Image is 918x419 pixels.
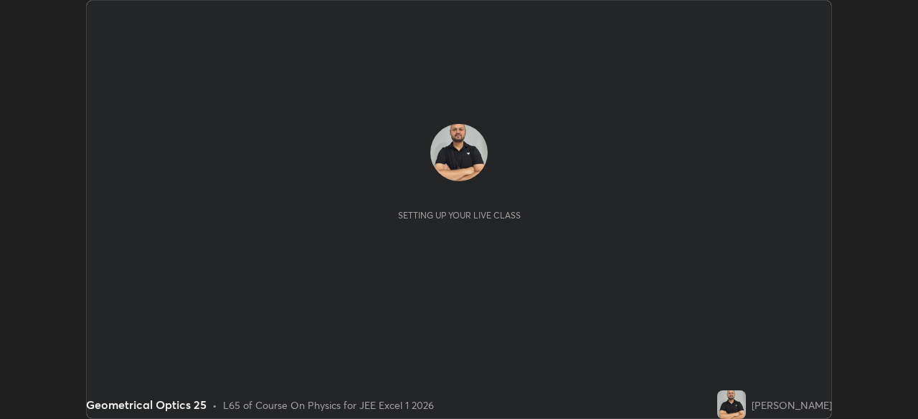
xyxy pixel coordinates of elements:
[86,396,207,413] div: Geometrical Optics 25
[223,398,434,413] div: L65 of Course On Physics for JEE Excel 1 2026
[717,390,746,419] img: 88abb398c7ca4b1491dfe396cc999ae1.jpg
[752,398,832,413] div: [PERSON_NAME]
[430,124,488,181] img: 88abb398c7ca4b1491dfe396cc999ae1.jpg
[212,398,217,413] div: •
[398,210,521,221] div: Setting up your live class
